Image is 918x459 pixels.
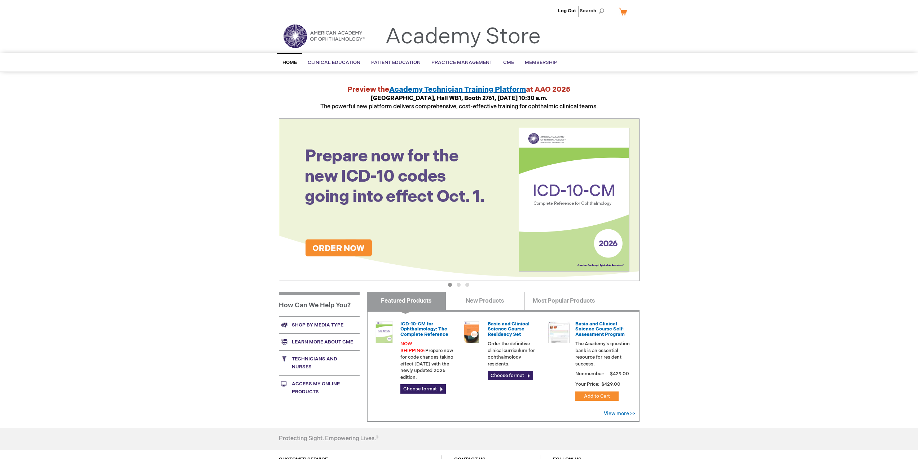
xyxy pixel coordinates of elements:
[367,292,446,310] a: Featured Products
[400,384,446,394] a: Choose format
[584,393,610,399] span: Add to Cart
[445,292,524,310] a: New Products
[604,411,635,417] a: View more >>
[385,24,541,50] a: Academy Store
[457,283,461,287] button: 2 of 3
[580,4,607,18] span: Search
[389,85,526,94] a: Academy Technician Training Platform
[282,60,297,65] span: Home
[400,341,455,381] p: Prepare now for code changes taking effect [DATE] with the newly updated 2026 edition.
[431,60,492,65] span: Practice Management
[371,60,421,65] span: Patient Education
[448,283,452,287] button: 1 of 3
[279,316,360,333] a: Shop by media type
[575,341,630,367] p: The Academy's question bank is an essential resource for resident success.
[320,95,598,110] span: The powerful new platform delivers comprehensive, cost-effective training for ophthalmic clinical...
[308,60,360,65] span: Clinical Education
[488,371,533,380] a: Choose format
[279,292,360,316] h1: How Can We Help You?
[373,321,395,343] img: 0120008u_42.png
[575,369,605,378] strong: Nonmember:
[488,341,543,367] p: Order the definitive clinical curriculum for ophthalmology residents.
[347,85,571,94] strong: Preview the at AAO 2025
[609,371,630,377] span: $429.00
[601,381,621,387] span: $429.00
[465,283,469,287] button: 3 of 3
[575,321,625,337] a: Basic and Clinical Science Course Self-Assessment Program
[279,350,360,375] a: Technicians and nurses
[575,391,619,401] button: Add to Cart
[400,341,425,354] font: NOW SHIPPING:
[279,375,360,400] a: Access My Online Products
[488,321,530,337] a: Basic and Clinical Science Course Residency Set
[575,381,599,387] strong: Your Price:
[461,321,482,343] img: 02850963u_47.png
[525,60,557,65] span: Membership
[548,321,570,343] img: bcscself_20.jpg
[279,436,378,442] h4: Protecting Sight. Empowering Lives.®
[279,333,360,350] a: Learn more about CME
[503,60,514,65] span: CME
[400,321,448,337] a: ICD-10-CM for Ophthalmology: The Complete Reference
[558,8,576,14] a: Log Out
[524,292,603,310] a: Most Popular Products
[371,95,548,102] strong: [GEOGRAPHIC_DATA], Hall WB1, Booth 2761, [DATE] 10:30 a.m.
